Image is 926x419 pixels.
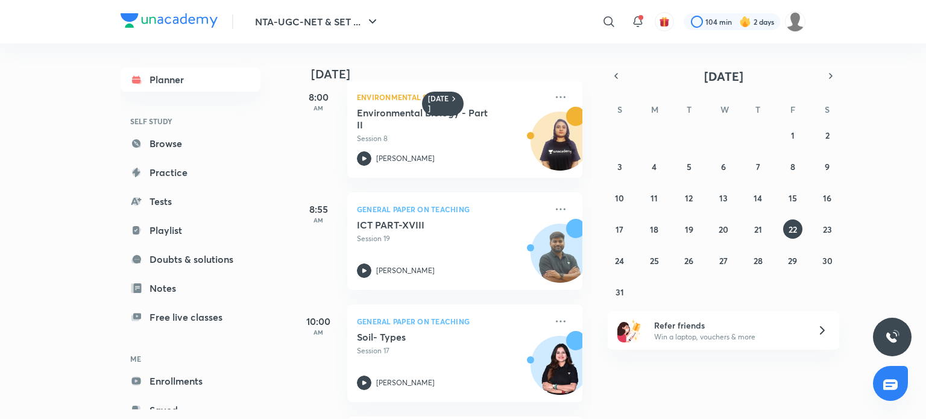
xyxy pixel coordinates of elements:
[754,192,762,204] abbr: August 14, 2025
[825,104,830,115] abbr: Saturday
[625,68,822,84] button: [DATE]
[685,192,693,204] abbr: August 12, 2025
[650,255,659,266] abbr: August 25, 2025
[121,369,260,393] a: Enrollments
[679,188,699,207] button: August 12, 2025
[719,224,728,235] abbr: August 20, 2025
[789,192,797,204] abbr: August 15, 2025
[531,230,589,288] img: Avatar
[121,348,260,369] h6: ME
[783,219,802,239] button: August 22, 2025
[739,16,751,28] img: streak
[788,255,797,266] abbr: August 29, 2025
[617,318,641,342] img: referral
[294,314,342,329] h5: 10:00
[654,332,802,342] p: Win a laptop, vouchers & more
[754,255,763,266] abbr: August 28, 2025
[817,188,837,207] button: August 16, 2025
[121,218,260,242] a: Playlist
[817,219,837,239] button: August 23, 2025
[685,224,693,235] abbr: August 19, 2025
[121,305,260,329] a: Free live classes
[654,319,802,332] h6: Refer friends
[294,90,342,104] h5: 8:00
[531,118,589,176] img: Avatar
[684,255,693,266] abbr: August 26, 2025
[721,161,726,172] abbr: August 6, 2025
[817,251,837,270] button: August 30, 2025
[121,189,260,213] a: Tests
[357,90,546,104] p: Environmental Sciences
[357,345,546,356] p: Session 17
[679,251,699,270] button: August 26, 2025
[357,314,546,329] p: General Paper on Teaching
[428,94,449,113] h6: [DATE]
[719,255,728,266] abbr: August 27, 2025
[748,157,767,176] button: August 7, 2025
[651,104,658,115] abbr: Monday
[714,188,733,207] button: August 13, 2025
[825,161,830,172] abbr: August 9, 2025
[791,130,795,141] abbr: August 1, 2025
[357,233,546,244] p: Session 19
[885,330,899,344] img: ttu
[610,282,629,301] button: August 31, 2025
[617,104,622,115] abbr: Sunday
[644,219,664,239] button: August 18, 2025
[610,251,629,270] button: August 24, 2025
[294,329,342,336] p: AM
[755,104,760,115] abbr: Thursday
[357,107,507,131] h5: Environmental Biology - Part II
[121,68,260,92] a: Planner
[610,188,629,207] button: August 10, 2025
[783,125,802,145] button: August 1, 2025
[720,104,729,115] abbr: Wednesday
[615,192,624,204] abbr: August 10, 2025
[294,216,342,224] p: AM
[748,219,767,239] button: August 21, 2025
[311,67,594,81] h4: [DATE]
[121,131,260,156] a: Browse
[617,161,622,172] abbr: August 3, 2025
[650,192,658,204] abbr: August 11, 2025
[644,188,664,207] button: August 11, 2025
[823,224,832,235] abbr: August 23, 2025
[357,133,546,144] p: Session 8
[357,202,546,216] p: General Paper on Teaching
[679,157,699,176] button: August 5, 2025
[610,157,629,176] button: August 3, 2025
[748,188,767,207] button: August 14, 2025
[817,157,837,176] button: August 9, 2025
[659,16,670,27] img: avatar
[650,224,658,235] abbr: August 18, 2025
[719,192,728,204] abbr: August 13, 2025
[121,247,260,271] a: Doubts & solutions
[376,153,435,164] p: [PERSON_NAME]
[531,342,589,400] img: Avatar
[783,157,802,176] button: August 8, 2025
[121,13,218,31] a: Company Logo
[121,111,260,131] h6: SELF STUDY
[615,255,624,266] abbr: August 24, 2025
[616,224,623,235] abbr: August 17, 2025
[687,161,691,172] abbr: August 5, 2025
[783,251,802,270] button: August 29, 2025
[655,12,674,31] button: avatar
[121,13,218,28] img: Company Logo
[790,104,795,115] abbr: Friday
[790,161,795,172] abbr: August 8, 2025
[121,160,260,184] a: Practice
[754,224,762,235] abbr: August 21, 2025
[825,130,830,141] abbr: August 2, 2025
[248,10,387,34] button: NTA-UGC-NET & SET ...
[704,68,743,84] span: [DATE]
[652,161,657,172] abbr: August 4, 2025
[822,255,833,266] abbr: August 30, 2025
[121,276,260,300] a: Notes
[789,224,797,235] abbr: August 22, 2025
[644,251,664,270] button: August 25, 2025
[294,202,342,216] h5: 8:55
[714,157,733,176] button: August 6, 2025
[357,331,507,343] h5: Soil- Types
[357,219,507,231] h5: ICT PART-XVIII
